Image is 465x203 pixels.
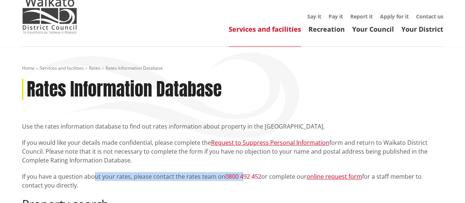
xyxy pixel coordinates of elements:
[225,172,261,181] a: 0800 492 452
[40,65,84,71] a: Services and facilities
[22,65,35,71] a: Home
[307,13,321,20] a: Say it
[229,25,301,34] a: Services and facilities
[27,79,222,100] h1: Rates Information Database
[401,25,443,34] a: Your District
[307,172,362,181] a: online request form
[89,65,100,71] a: Rates
[350,13,373,20] a: Report it
[105,65,163,71] span: Rates Information Database
[352,25,394,34] a: Your Council
[22,122,443,131] p: Use the rates information database to find out rates information about property in the [GEOGRAPHI...
[380,13,409,20] a: Apply for it
[211,139,329,147] a: Request to Suppress Personal Information
[431,172,458,199] iframe: Messenger Launcher
[22,172,443,190] p: If you have a question about your rates, please contact the rates team on or complete our for a s...
[308,25,345,34] a: Recreation
[22,65,443,71] nav: breadcrumb
[22,138,443,165] p: If you would like your details made confidential, please complete the form and return to Waikato ...
[416,13,443,20] a: Contact us
[329,13,343,20] a: Pay it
